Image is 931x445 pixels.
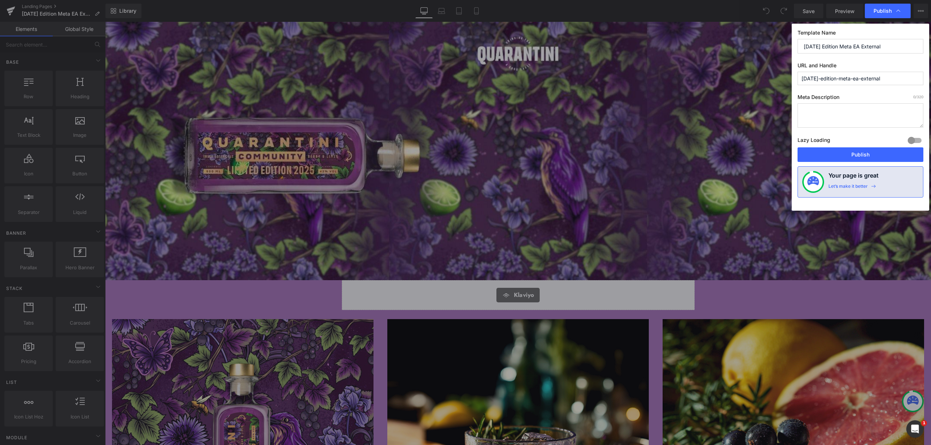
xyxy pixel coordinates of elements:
span: 1 [921,420,927,426]
img: onboarding-status.svg [807,176,819,188]
label: Lazy Loading [798,135,830,147]
div: Let’s make it better [828,183,868,193]
span: /320 [913,95,923,99]
button: Publish [798,147,923,162]
span: Klaviyo [409,269,429,278]
label: Template Name [798,29,923,39]
span: Publish [874,8,892,14]
label: Meta Description [798,94,923,103]
label: URL and Handle [798,62,923,72]
h4: Your page is great [828,171,879,183]
iframe: Intercom live chat [906,420,924,438]
span: 0 [913,95,915,99]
